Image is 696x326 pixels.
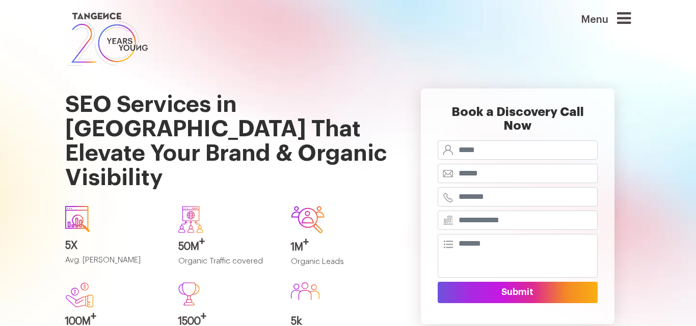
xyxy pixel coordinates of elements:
h1: SEO Services in [GEOGRAPHIC_DATA] That Elevate Your Brand & Organic Visibility [65,68,389,198]
h3: 1M [291,242,389,253]
p: Organic Traffic covered [178,257,276,274]
img: Group-642.svg [291,206,325,233]
img: icon1.svg [65,206,90,232]
p: Organic Leads [291,258,389,275]
button: Submit [438,282,598,303]
sup: + [199,236,205,247]
sup: + [303,237,309,247]
img: Group-640.svg [178,206,203,232]
img: new.svg [65,282,94,308]
img: Group%20586.svg [291,282,319,300]
sup: + [91,311,96,321]
h3: 5X [65,240,163,251]
h2: Book a Discovery Call Now [438,105,598,140]
sup: + [201,311,206,321]
img: logo SVG [65,10,149,68]
h3: 50M [178,241,276,252]
p: Avg. [PERSON_NAME] [65,256,163,273]
img: Path%20473.svg [178,282,200,306]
